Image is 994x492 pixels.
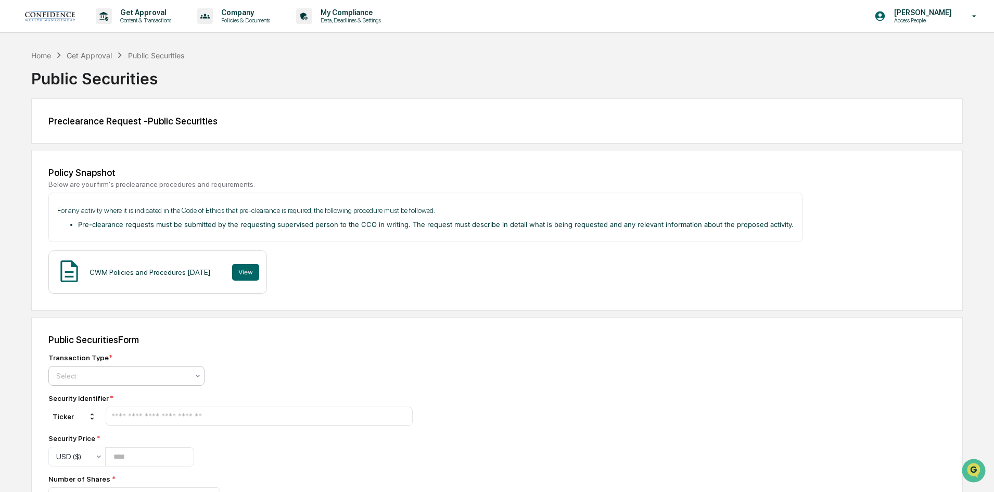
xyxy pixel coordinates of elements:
[48,475,413,483] div: Number of Shares
[48,354,112,362] div: Transaction Type
[48,334,946,345] div: Public Securities Form
[6,127,71,146] a: 🖐️Preclearance
[35,90,132,98] div: We're available if you need us!
[312,17,386,24] p: Data, Deadlines & Settings
[886,17,957,24] p: Access People
[48,167,946,178] div: Policy Snapshot
[56,258,82,284] img: Document Icon
[961,458,989,486] iframe: Open customer support
[213,17,275,24] p: Policies & Documents
[48,394,413,402] div: Security Identifier
[31,61,963,88] div: Public Securities
[6,147,70,166] a: 🔎Data Lookup
[86,131,129,142] span: Attestations
[67,51,112,60] div: Get Approval
[71,127,133,146] a: 🗄️Attestations
[213,8,275,17] p: Company
[73,176,126,184] a: Powered byPylon
[177,83,189,95] button: Start new chat
[10,80,29,98] img: 1746055101610-c473b297-6a78-478c-a979-82029cc54cd1
[57,205,794,216] p: For any activity where it is indicated in the Code of Ethics that pre-clearance is required, the ...
[21,151,66,161] span: Data Lookup
[312,8,386,17] p: My Compliance
[112,17,176,24] p: Content & Transactions
[21,131,67,142] span: Preclearance
[886,8,957,17] p: [PERSON_NAME]
[48,180,946,188] div: Below are your firm's preclearance procedures and requirements:
[31,51,51,60] div: Home
[10,132,19,141] div: 🖐️
[90,268,210,276] div: CWM Policies and Procedures [DATE]
[48,408,100,425] div: Ticker
[78,220,794,230] li: Pre-clearance requests must be submitted by the requesting supervised person to the CCO in writin...
[35,80,171,90] div: Start new chat
[25,11,75,21] img: logo
[112,8,176,17] p: Get Approval
[48,434,194,443] div: Security Price
[75,132,84,141] div: 🗄️
[27,47,172,58] input: Clear
[104,176,126,184] span: Pylon
[48,116,946,127] div: Preclearance Request - Public Securities
[10,152,19,160] div: 🔎
[10,22,189,39] p: How can we help?
[128,51,184,60] div: Public Securities
[232,264,259,281] button: View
